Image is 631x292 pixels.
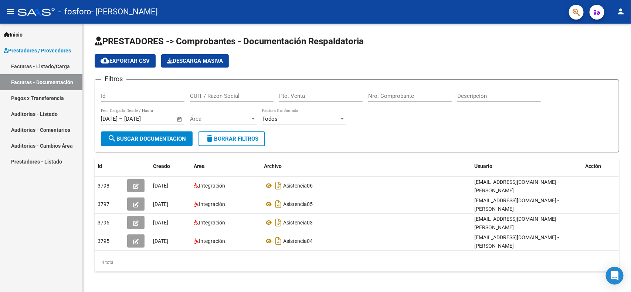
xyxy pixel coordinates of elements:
span: Descarga Masiva [167,58,223,64]
mat-icon: delete [205,134,214,143]
datatable-header-cell: Usuario [471,158,582,174]
span: Asistencia03 [283,220,313,226]
span: [DATE] [153,220,168,226]
span: Asistencia04 [283,238,313,244]
span: - fosforo [58,4,91,20]
datatable-header-cell: Area [191,158,261,174]
span: [EMAIL_ADDRESS][DOMAIN_NAME] - [PERSON_NAME] [474,234,559,249]
input: Fecha fin [124,116,160,122]
span: Integración [199,220,225,226]
span: [EMAIL_ADDRESS][DOMAIN_NAME] - [PERSON_NAME] [474,216,559,230]
span: Archivo [264,163,282,169]
button: Buscar Documentacion [101,131,193,146]
mat-icon: cloud_download [101,56,109,65]
span: Acción [585,163,601,169]
input: Fecha inicio [101,116,118,122]
h3: Filtros [101,74,126,84]
span: Exportar CSV [101,58,150,64]
i: Descargar documento [274,180,283,192]
span: 3798 [98,183,109,189]
span: PRESTADORES -> Comprobantes - Documentación Respaldatoria [95,36,364,47]
span: [DATE] [153,238,168,244]
span: [EMAIL_ADDRESS][DOMAIN_NAME] - [PERSON_NAME] [474,197,559,212]
mat-icon: person [616,7,625,16]
span: Id [98,163,102,169]
span: [DATE] [153,201,168,207]
span: Prestadores / Proveedores [4,47,71,55]
button: Descarga Masiva [161,54,229,68]
datatable-header-cell: Archivo [261,158,471,174]
span: Área [190,116,250,122]
span: Borrar Filtros [205,135,258,142]
span: Asistencia05 [283,201,313,207]
span: Area [194,163,205,169]
span: Todos [262,116,278,122]
button: Borrar Filtros [199,131,265,146]
span: [EMAIL_ADDRESS][DOMAIN_NAME] - [PERSON_NAME] [474,179,559,193]
span: 3797 [98,201,109,207]
span: [DATE] [153,183,168,189]
span: - [PERSON_NAME] [91,4,158,20]
span: 3795 [98,238,109,244]
div: 4 total [95,253,619,272]
span: Integración [199,238,225,244]
datatable-header-cell: Creado [150,158,191,174]
span: Creado [153,163,170,169]
span: Integración [199,201,225,207]
button: Open calendar [176,115,184,124]
mat-icon: menu [6,7,15,16]
div: Open Intercom Messenger [606,267,624,285]
span: Inicio [4,31,23,39]
button: Exportar CSV [95,54,156,68]
mat-icon: search [108,134,116,143]
datatable-header-cell: Acción [582,158,619,174]
i: Descargar documento [274,217,283,229]
span: Buscar Documentacion [108,135,186,142]
i: Descargar documento [274,198,283,210]
span: Integración [199,183,225,189]
span: Usuario [474,163,492,169]
span: 3796 [98,220,109,226]
i: Descargar documento [274,235,283,247]
app-download-masive: Descarga masiva de comprobantes (adjuntos) [161,54,229,68]
span: – [119,116,123,122]
datatable-header-cell: Id [95,158,124,174]
span: Asistencia06 [283,183,313,189]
